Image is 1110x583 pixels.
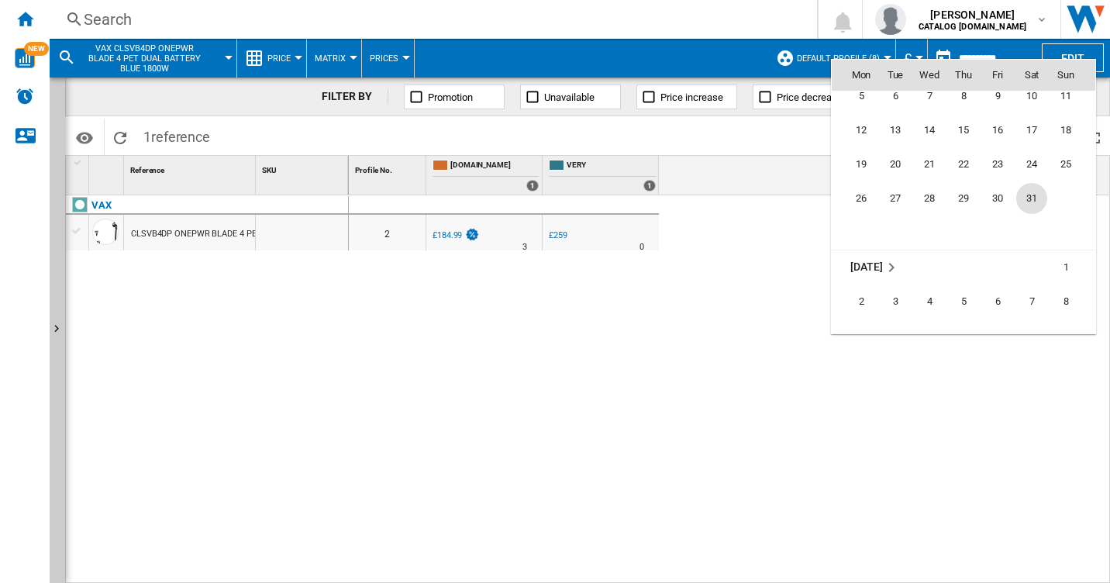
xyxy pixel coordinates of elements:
td: Saturday May 31 2025 [1015,181,1049,216]
span: 19 [846,149,877,180]
span: 6 [880,81,911,112]
span: 10 [1016,81,1047,112]
span: 7 [1016,286,1047,317]
td: Saturday May 10 2025 [1015,79,1049,113]
td: Wednesday May 28 2025 [912,181,946,216]
tr: Week 3 [832,319,1095,353]
td: Wednesday May 21 2025 [912,147,946,181]
td: Friday May 16 2025 [981,113,1015,147]
td: Thursday May 8 2025 [946,79,981,113]
span: 20 [880,149,911,180]
td: Tuesday May 6 2025 [878,79,912,113]
td: Thursday May 29 2025 [946,181,981,216]
th: Mon [832,60,878,91]
td: Thursday June 12 2025 [946,319,981,353]
span: 12 [846,115,877,146]
span: 26 [846,183,877,214]
th: Fri [981,60,1015,91]
span: [DATE] [850,260,882,273]
tr: Week 2 [832,285,1095,319]
span: 21 [914,149,945,180]
td: Tuesday June 10 2025 [878,319,912,353]
md-calendar: Calendar [832,60,1095,333]
span: 9 [846,320,877,351]
span: 10 [880,320,911,351]
td: Saturday May 17 2025 [1015,113,1049,147]
span: 15 [948,115,979,146]
span: 31 [1016,183,1047,214]
span: 15 [1050,320,1081,351]
td: Tuesday May 13 2025 [878,113,912,147]
td: Monday June 2 2025 [832,285,878,319]
span: 28 [914,183,945,214]
span: 13 [880,115,911,146]
th: Tue [878,60,912,91]
td: Saturday May 24 2025 [1015,147,1049,181]
th: Sat [1015,60,1049,91]
th: Sun [1049,60,1095,91]
span: 25 [1050,149,1081,180]
td: Sunday June 1 2025 [1049,250,1095,285]
tr: Week 2 [832,79,1095,113]
span: 14 [914,115,945,146]
span: 4 [914,286,945,317]
td: Thursday May 22 2025 [946,147,981,181]
span: 22 [948,149,979,180]
td: Monday May 5 2025 [832,79,878,113]
span: 13 [982,320,1013,351]
td: Sunday May 25 2025 [1049,147,1095,181]
td: June 2025 [832,250,946,285]
span: 24 [1016,149,1047,180]
span: 1 [1050,252,1081,283]
td: Friday May 30 2025 [981,181,1015,216]
span: 5 [948,286,979,317]
td: Monday June 9 2025 [832,319,878,353]
td: Saturday June 7 2025 [1015,285,1049,319]
span: 12 [948,320,979,351]
td: Sunday May 11 2025 [1049,79,1095,113]
tr: Week 1 [832,250,1095,285]
span: 30 [982,183,1013,214]
td: Friday June 6 2025 [981,285,1015,319]
td: Thursday June 5 2025 [946,285,981,319]
th: Thu [946,60,981,91]
tr: Week undefined [832,216,1095,250]
span: 5 [846,81,877,112]
td: Wednesday May 14 2025 [912,113,946,147]
span: 27 [880,183,911,214]
span: 11 [1050,81,1081,112]
td: Sunday June 15 2025 [1049,319,1095,353]
span: 16 [982,115,1013,146]
th: Wed [912,60,946,91]
span: 23 [982,149,1013,180]
td: Monday May 19 2025 [832,147,878,181]
td: Wednesday June 4 2025 [912,285,946,319]
span: 17 [1016,115,1047,146]
td: Monday May 26 2025 [832,181,878,216]
td: Monday May 12 2025 [832,113,878,147]
td: Tuesday May 27 2025 [878,181,912,216]
td: Friday May 23 2025 [981,147,1015,181]
tr: Week 4 [832,147,1095,181]
span: 7 [914,81,945,112]
td: Tuesday May 20 2025 [878,147,912,181]
span: 9 [982,81,1013,112]
span: 11 [914,320,945,351]
td: Friday June 13 2025 [981,319,1015,353]
td: Thursday May 15 2025 [946,113,981,147]
td: Sunday May 18 2025 [1049,113,1095,147]
span: 14 [1016,320,1047,351]
td: Tuesday June 3 2025 [878,285,912,319]
td: Saturday June 14 2025 [1015,319,1049,353]
span: 29 [948,183,979,214]
td: Wednesday June 11 2025 [912,319,946,353]
tr: Week 5 [832,181,1095,216]
td: Wednesday May 7 2025 [912,79,946,113]
span: 2 [846,286,877,317]
td: Sunday June 8 2025 [1049,285,1095,319]
span: 6 [982,286,1013,317]
span: 18 [1050,115,1081,146]
span: 8 [948,81,979,112]
span: 8 [1050,286,1081,317]
tr: Week 3 [832,113,1095,147]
